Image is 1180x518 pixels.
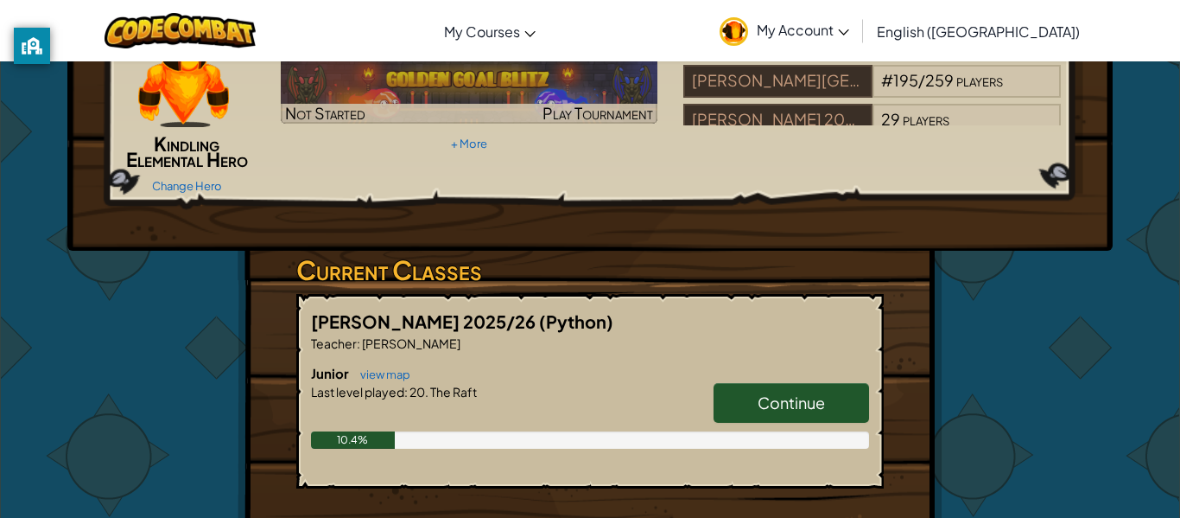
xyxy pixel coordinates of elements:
span: 195 [893,70,918,90]
a: Not StartedPlay Tournament [281,58,658,124]
span: Play Tournament [542,103,653,123]
img: Golden Goal [281,58,658,124]
div: [PERSON_NAME][GEOGRAPHIC_DATA] [683,65,872,98]
span: players [903,109,949,129]
span: players [956,70,1003,90]
span: : [357,336,360,351]
span: My Account [757,21,849,39]
a: My Account [711,3,858,58]
a: + More [451,137,487,150]
span: Continue [758,393,825,412]
a: My Courses [435,8,544,54]
span: Last level played [311,384,404,400]
span: Teacher [311,336,357,351]
img: CodeCombat logo [105,13,256,48]
div: [PERSON_NAME] 2025/26 [683,104,872,137]
img: avatar [720,17,748,46]
img: KindlingElementalPaperDoll.png [138,23,228,127]
a: view map [352,368,410,381]
h3: Current Classes [296,251,884,290]
span: Junior [311,365,352,381]
a: [PERSON_NAME][GEOGRAPHIC_DATA]#195/259players [683,81,1061,101]
a: [PERSON_NAME] 2025/2629players [683,120,1061,140]
span: Not Started [285,103,365,123]
span: [PERSON_NAME] [360,336,460,351]
a: Change Hero [152,179,222,193]
span: : [404,384,408,400]
span: My Courses [444,22,520,41]
span: (Python) [539,310,613,332]
span: Kindling Elemental Hero [126,131,248,171]
span: [PERSON_NAME] 2025/26 [311,310,539,332]
button: privacy banner [14,28,50,64]
div: 10.4% [311,432,395,449]
span: # [881,70,893,90]
a: English ([GEOGRAPHIC_DATA]) [868,8,1088,54]
span: English ([GEOGRAPHIC_DATA]) [877,22,1080,41]
span: 259 [925,70,954,90]
span: / [918,70,925,90]
span: 20. [408,384,428,400]
span: 29 [881,109,900,129]
span: The Raft [428,384,477,400]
